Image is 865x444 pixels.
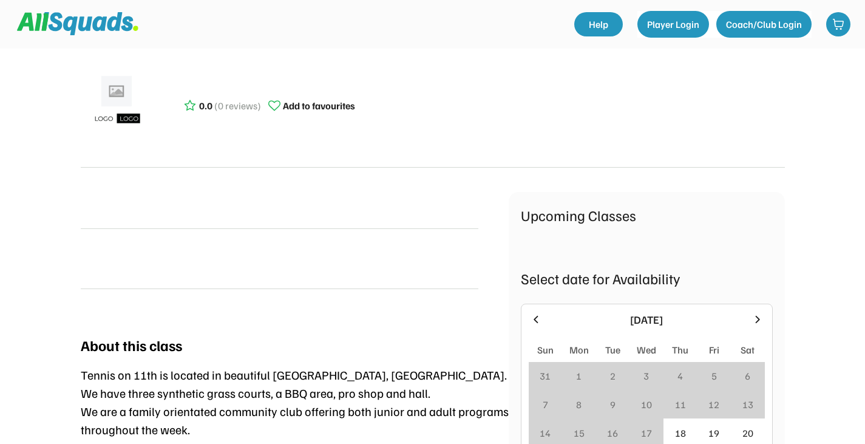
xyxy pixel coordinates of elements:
[521,267,773,289] div: Select date for Availability
[708,426,719,440] div: 19
[745,369,750,383] div: 6
[81,334,182,356] div: About this class
[199,98,212,113] div: 0.0
[574,426,585,440] div: 15
[537,343,554,357] div: Sun
[716,11,812,38] button: Coach/Club Login
[672,343,688,357] div: Thu
[708,397,719,412] div: 12
[576,397,582,412] div: 8
[742,397,753,412] div: 13
[675,397,686,412] div: 11
[283,98,355,113] div: Add to favourites
[17,12,138,35] img: Squad%20Logo.svg
[81,244,110,273] img: yH5BAEAAAAALAAAAAABAAEAAAIBRAA7
[543,397,548,412] div: 7
[549,312,744,328] div: [DATE]
[742,426,753,440] div: 20
[709,343,719,357] div: Fri
[540,426,551,440] div: 14
[641,426,652,440] div: 17
[832,18,844,30] img: shopping-cart-01%20%281%29.svg
[521,204,773,226] div: Upcoming Classes
[637,343,656,357] div: Wed
[675,426,686,440] div: 18
[574,12,623,36] a: Help
[605,343,620,357] div: Tue
[610,397,616,412] div: 9
[540,369,551,383] div: 31
[641,397,652,412] div: 10
[610,369,616,383] div: 2
[643,369,649,383] div: 3
[637,11,709,38] button: Player Login
[607,426,618,440] div: 16
[569,343,589,357] div: Mon
[87,72,148,132] img: ui-kit-placeholders-product-5_1200x.webp
[741,343,755,357] div: Sat
[576,369,582,383] div: 1
[214,98,261,113] div: (0 reviews)
[677,369,683,383] div: 4
[711,369,717,383] div: 5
